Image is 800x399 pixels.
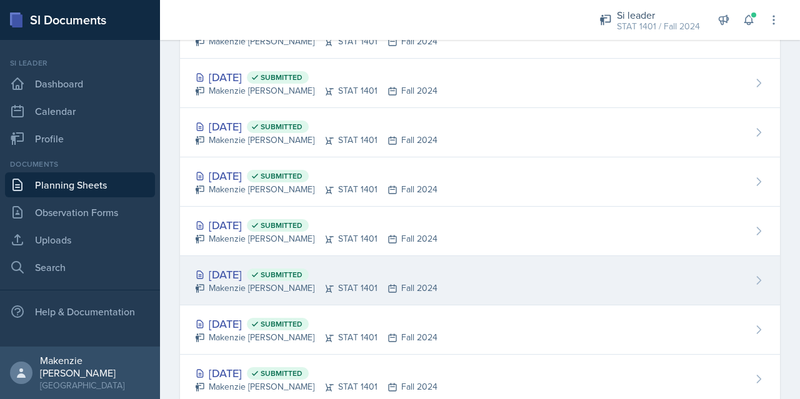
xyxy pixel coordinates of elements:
[261,171,302,181] span: Submitted
[261,319,302,329] span: Submitted
[5,255,155,280] a: Search
[5,227,155,252] a: Uploads
[5,159,155,170] div: Documents
[617,7,700,22] div: Si leader
[195,35,437,48] div: Makenzie [PERSON_NAME] STAT 1401 Fall 2024
[195,69,437,86] div: [DATE]
[195,217,437,234] div: [DATE]
[195,315,437,332] div: [DATE]
[195,282,437,295] div: Makenzie [PERSON_NAME] STAT 1401 Fall 2024
[261,368,302,378] span: Submitted
[40,379,150,392] div: [GEOGRAPHIC_DATA]
[5,57,155,69] div: Si leader
[195,232,437,245] div: Makenzie [PERSON_NAME] STAT 1401 Fall 2024
[180,108,780,157] a: [DATE] Submitted Makenzie [PERSON_NAME]STAT 1401Fall 2024
[180,305,780,355] a: [DATE] Submitted Makenzie [PERSON_NAME]STAT 1401Fall 2024
[5,299,155,324] div: Help & Documentation
[261,122,302,132] span: Submitted
[195,167,437,184] div: [DATE]
[195,365,437,382] div: [DATE]
[195,183,437,196] div: Makenzie [PERSON_NAME] STAT 1401 Fall 2024
[5,200,155,225] a: Observation Forms
[195,84,437,97] div: Makenzie [PERSON_NAME] STAT 1401 Fall 2024
[40,354,150,379] div: Makenzie [PERSON_NAME]
[180,256,780,305] a: [DATE] Submitted Makenzie [PERSON_NAME]STAT 1401Fall 2024
[5,172,155,197] a: Planning Sheets
[261,220,302,230] span: Submitted
[617,20,700,33] div: STAT 1401 / Fall 2024
[180,157,780,207] a: [DATE] Submitted Makenzie [PERSON_NAME]STAT 1401Fall 2024
[195,118,437,135] div: [DATE]
[5,99,155,124] a: Calendar
[261,72,302,82] span: Submitted
[195,331,437,344] div: Makenzie [PERSON_NAME] STAT 1401 Fall 2024
[195,380,437,393] div: Makenzie [PERSON_NAME] STAT 1401 Fall 2024
[180,207,780,256] a: [DATE] Submitted Makenzie [PERSON_NAME]STAT 1401Fall 2024
[195,266,437,283] div: [DATE]
[5,71,155,96] a: Dashboard
[261,270,302,280] span: Submitted
[180,59,780,108] a: [DATE] Submitted Makenzie [PERSON_NAME]STAT 1401Fall 2024
[5,126,155,151] a: Profile
[195,134,437,147] div: Makenzie [PERSON_NAME] STAT 1401 Fall 2024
